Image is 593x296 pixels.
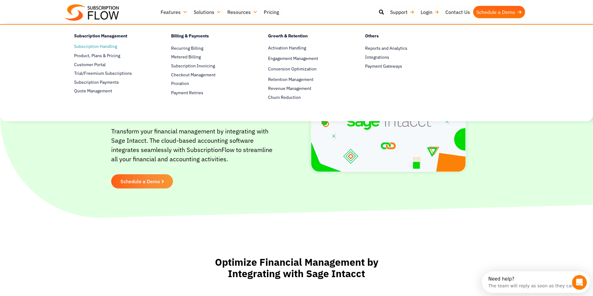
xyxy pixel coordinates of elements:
[6,10,92,17] div: The team will reply as soon as they can
[171,71,246,79] a: Checkout Management
[171,44,246,52] a: Recurring Billing
[6,5,92,10] div: Need help?
[74,78,149,86] a: Subscription Payments
[365,63,402,70] span: Payment Gateways
[572,275,587,290] iframe: Intercom live chat
[74,87,149,95] a: Quote Management
[74,79,119,86] span: Subscription Payments
[171,90,203,96] span: Payment Retries
[191,6,224,18] a: Solutions
[365,45,407,52] span: Reports and Analytics
[365,53,440,61] a: Integrations
[74,32,149,41] h4: Subscription Management
[268,76,313,83] span: Retention Management
[442,6,473,18] a: Contact Us
[268,85,343,92] a: Revenue Management
[171,32,246,41] h4: Billing & Payments
[171,62,246,70] a: Subscription Invoicing
[268,85,311,92] span: Revenue Management
[2,2,111,19] div: Open Intercom Messenger
[171,53,246,61] a: Metered Billing
[365,44,440,52] a: Reports and Analytics
[74,52,149,59] a: Product, Plans & Pricing
[158,6,191,18] a: Features
[191,256,402,279] h2: Optimize Financial Management by Integrating with Sage Intacct
[310,72,466,172] img: Subscriptionflow-and-Sage Intacct
[268,32,343,41] h4: Growth & Retention
[120,179,160,184] span: Schedule a Demo
[171,45,203,52] span: Recurring Billing
[74,61,149,68] a: Customer Portal
[387,6,418,18] a: Support
[482,271,590,293] iframe: Intercom live chat discovery launcher
[418,6,442,18] a: Login
[365,54,389,61] span: Integrations
[268,94,301,101] span: Churn Reduction
[268,44,343,52] a: Activation Handling
[268,94,343,101] a: Churn Reduction
[268,76,343,83] a: Retention Management
[261,6,282,18] a: Pricing
[65,4,119,21] img: Subscriptionflow
[365,62,440,70] a: Payment Gateways
[111,127,280,170] p: Transform your financial management by integrating with Sage Intacct. The cloud-based accounting ...
[74,53,120,59] span: Product, Plans & Pricing
[111,174,173,188] a: Schedule a Demo
[74,43,149,50] a: Subscription Handling
[365,32,440,41] h4: Others
[268,66,343,73] a: Conversion Optimization
[74,70,149,77] a: Trial/Freemium Subscriptions
[268,55,343,62] a: Engagement Management
[171,72,216,78] span: Checkout Management
[74,61,106,68] span: Customer Portal
[171,80,246,87] a: Proration
[171,89,246,96] a: Payment Retries
[224,6,261,18] a: Resources
[473,6,525,18] a: Schedule a Demo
